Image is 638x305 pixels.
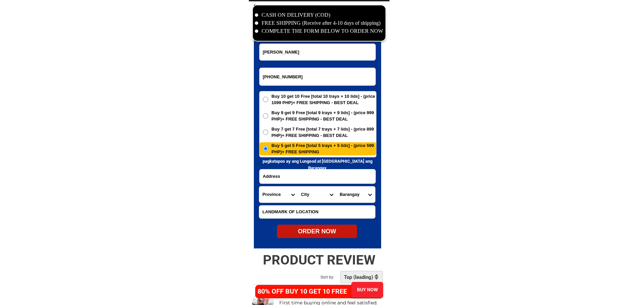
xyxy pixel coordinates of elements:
[321,274,351,280] h2: Sort by:
[255,27,383,35] li: COMPLETE THE FORM BELOW TO ORDER NOW
[255,11,383,19] li: CASH ON DELIVERY (COD)
[277,227,357,236] div: ORDER NOW
[255,19,383,27] li: FREE SHIPPING (Receive after 4-10 days of shipping)
[272,109,376,123] span: Buy 9 get 9 Free [total 9 trays + 9 lids] - (price 999 PHP)+ FREE SHIPPING - BEST DEAL
[259,206,375,218] input: Input LANDMARKOFLOCATION
[336,186,375,203] select: Select commune
[272,142,376,155] span: Buy 5 get 5 Free [total 5 trays + 5 lids] - (price 599 PHP)+ FREE SHIPPING
[272,93,376,106] span: Buy 10 get 10 Free [total 10 trays + 10 lids] - (price 1099 PHP)+ FREE SHIPPING - BEST DEAL
[344,274,375,280] h2: Top (leading)
[260,68,375,85] input: Input phone_number
[259,186,298,203] select: Select province
[263,146,268,151] input: Buy 5 get 5 Free [total 5 trays + 5 lids] - (price 599 PHP)+ FREE SHIPPING
[263,97,268,102] input: Buy 10 get 10 Free [total 10 trays + 10 lids] - (price 1099 PHP)+ FREE SHIPPING - BEST DEAL
[263,113,268,119] input: Buy 9 get 9 Free [total 9 trays + 9 lids] - (price 999 PHP)+ FREE SHIPPING - BEST DEAL
[263,130,268,135] input: Buy 7 get 7 Free [total 7 trays + 7 lids] - (price 899 PHP)+ FREE SHIPPING - BEST DEAL
[260,169,375,183] input: Input address
[249,252,389,268] h2: PRODUCT REVIEW
[272,126,376,139] span: Buy 7 get 7 Free [total 7 trays + 7 lids] - (price 899 PHP)+ FREE SHIPPING - BEST DEAL
[258,286,354,296] h4: 80% OFF BUY 10 GET 10 FREE
[298,186,336,203] select: Select district
[350,286,384,294] div: BUY NOW
[260,44,375,60] input: Input full_name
